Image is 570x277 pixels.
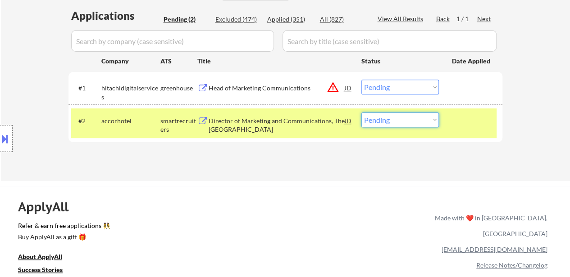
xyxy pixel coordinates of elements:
div: Next [477,14,492,23]
a: About ApplyAll [18,252,75,263]
a: Success Stories [18,265,75,276]
div: greenhouse [160,84,197,93]
div: Date Applied [452,57,492,66]
input: Search by company (case sensitive) [71,30,274,52]
input: Search by title (case sensitive) [283,30,497,52]
div: JD [344,80,353,96]
div: Applications [71,10,160,21]
div: Applied (351) [267,15,312,24]
div: Title [197,57,353,66]
div: All (827) [320,15,365,24]
a: [EMAIL_ADDRESS][DOMAIN_NAME] [442,246,547,253]
div: ATS [160,57,197,66]
div: Buy ApplyAll as a gift 🎁 [18,234,108,240]
div: Pending (2) [164,15,209,24]
div: Head of Marketing Communications [209,84,345,93]
div: Status [361,53,439,69]
button: warning_amber [327,81,339,94]
a: Refer & earn free applications 👯‍♀️ [18,223,246,232]
a: Buy ApplyAll as a gift 🎁 [18,232,108,243]
div: Director of Marketing and Communications, The [GEOGRAPHIC_DATA] [209,116,345,134]
div: View All Results [378,14,426,23]
u: Success Stories [18,266,63,273]
div: smartrecruiters [160,116,197,134]
div: Excluded (474) [215,15,260,24]
a: Release Notes/Changelog [476,261,547,269]
div: JD [344,112,353,129]
u: About ApplyAll [18,253,62,260]
div: 1 / 1 [456,14,477,23]
div: Made with ❤️ in [GEOGRAPHIC_DATA], [GEOGRAPHIC_DATA] [431,210,547,241]
div: Back [436,14,451,23]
